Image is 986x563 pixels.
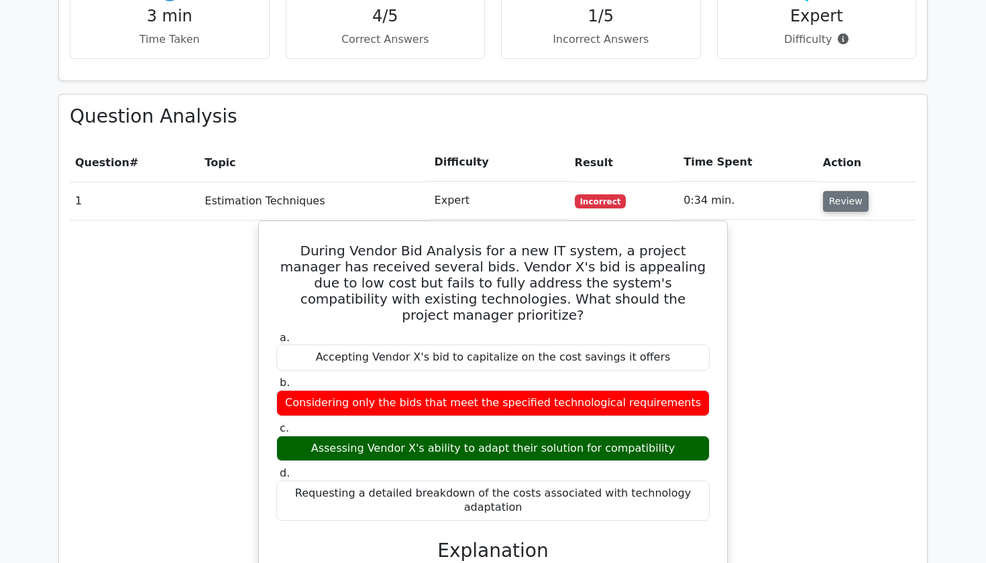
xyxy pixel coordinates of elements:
[276,390,710,416] div: Considering only the bids that meet the specified technological requirements
[429,143,569,182] th: Difficulty
[81,32,258,48] p: Time Taken
[678,143,818,182] th: Time Spent
[276,481,710,521] div: Requesting a detailed breakdown of the costs associated with technology adaptation
[284,540,702,562] h3: Explanation
[70,143,199,182] th: #
[728,32,906,48] p: Difficulty
[70,182,199,220] td: 1
[297,32,474,48] p: Correct Answers
[818,143,916,182] th: Action
[280,376,290,389] span: b.
[429,182,569,220] td: Expert
[678,182,818,220] td: 0:34 min.
[569,143,679,182] th: Result
[275,243,711,323] h5: During Vendor Bid Analysis for a new IT system, a project manager has received several bids. Vend...
[512,7,690,26] h4: 1/5
[75,156,129,169] span: Question
[575,194,626,208] span: Incorrect
[199,182,429,220] td: Estimation Techniques
[276,345,710,371] div: Accepting Vendor X's bid to capitalize on the cost savings it offers
[512,32,690,48] p: Incorrect Answers
[70,105,916,128] h3: Question Analysis
[297,7,474,26] h4: 4/5
[280,422,289,434] span: c.
[81,7,258,26] h4: 3 min
[280,331,290,344] span: a.
[823,191,869,212] button: Review
[276,436,710,462] div: Assessing Vendor X's ability to adapt their solution for compatibility
[199,143,429,182] th: Topic
[728,7,906,26] h4: Expert
[280,466,290,479] span: d.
